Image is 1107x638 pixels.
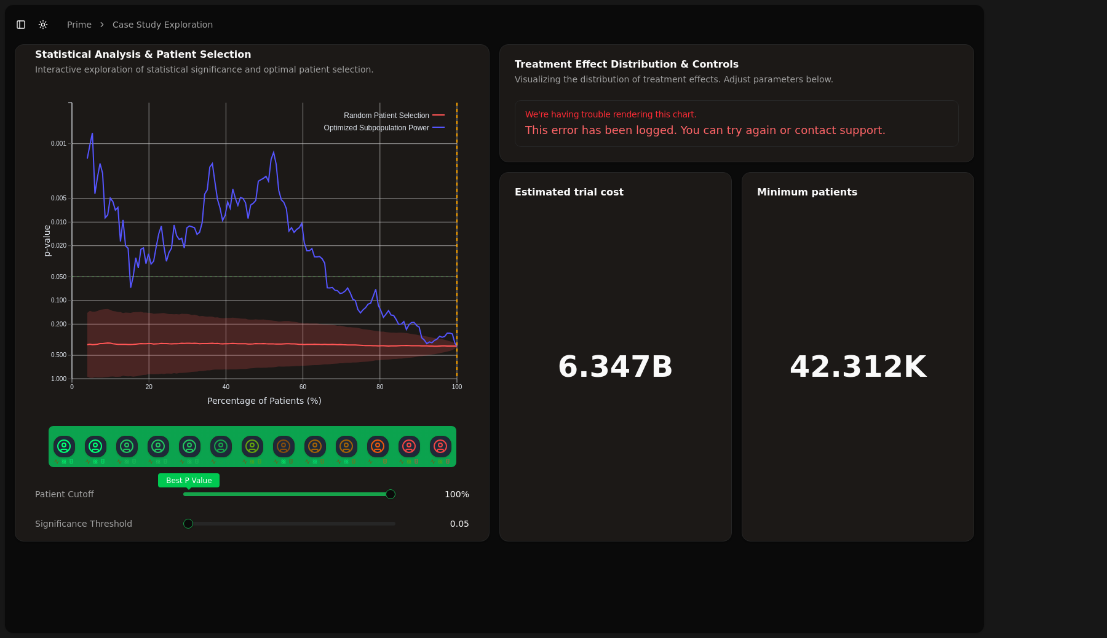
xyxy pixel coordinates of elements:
[35,518,173,530] div: Significance Threshold
[35,488,173,500] div: Patient Cutoff
[376,384,384,390] text: 80
[515,73,959,85] div: Visualizing the distribution of treatment effects. Adjust parameters below.
[70,384,74,390] text: 0
[67,18,92,31] a: prime
[324,124,429,132] text: Optimized Subpopulation Power
[207,396,322,406] text: Percentage of Patients (%)
[223,384,230,390] text: 40
[51,140,66,147] text: 0.001
[113,18,213,31] a: Case Study Exploration
[790,352,926,381] h1: 42.312K
[452,384,462,390] text: 100
[51,195,66,202] text: 0.005
[51,242,66,249] text: 0.020
[300,384,307,390] text: 60
[525,122,948,139] div: This error has been logged. You can try again or contact support.
[344,111,429,120] text: Random Patient Selection
[51,376,66,382] text: 1.000
[405,518,469,530] div: 0.05
[51,219,66,226] text: 0.010
[558,352,673,381] h1: 6.347B
[67,18,213,31] nav: breadcrumb
[525,108,948,120] div: We're having trouble rendering this chart.
[51,352,66,358] text: 0.500
[515,60,959,69] div: Treatment Effect Distribution & Controls
[158,473,220,487] span: Best P Value
[51,297,66,304] text: 0.100
[51,274,66,280] text: 0.050
[405,488,469,500] div: 100 %
[42,225,52,257] text: p-value
[35,50,469,60] div: Statistical Analysis & Patient Selection
[35,63,469,76] div: Interactive exploration of statistical significance and optimal patient selection.
[146,384,153,390] text: 20
[51,321,66,328] text: 0.200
